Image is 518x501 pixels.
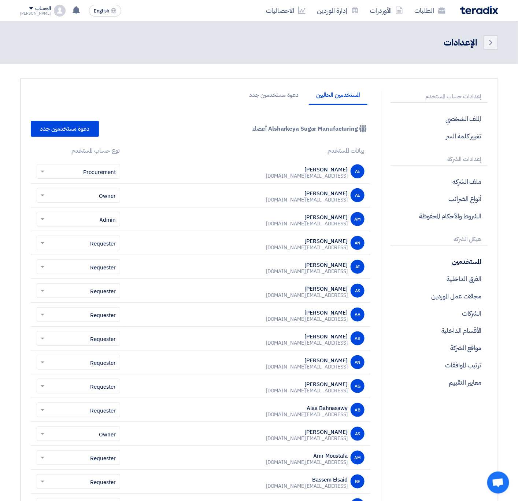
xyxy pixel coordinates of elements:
[266,405,348,411] div: Alaa Bahnasawy
[351,308,365,322] div: AA
[266,333,348,340] div: [PERSON_NAME]
[460,6,498,14] img: Teradix logo
[391,190,487,207] p: أنواع الضرائب
[266,411,348,418] div: [EMAIL_ADDRESS][DOMAIN_NAME]
[252,124,370,133] div: Alsharkeya Sugar Manufacturing أعضاء
[391,110,487,127] p: الملف الشخصي
[391,287,487,305] p: مجالات عمل الموردين
[260,2,311,19] a: الاحصائيات
[266,459,348,466] div: [EMAIL_ADDRESS][DOMAIN_NAME]
[266,435,348,442] div: [EMAIL_ADDRESS][DOMAIN_NAME]
[351,188,365,202] div: AE
[351,475,365,489] div: BE
[266,190,348,197] div: [PERSON_NAME]
[266,238,348,244] div: [PERSON_NAME]
[351,212,365,226] div: AM
[266,476,348,483] div: Bassem Elsaid
[266,292,348,299] div: [EMAIL_ADDRESS][DOMAIN_NAME]
[94,8,109,14] span: English
[365,2,409,19] a: الأوردرات
[266,340,348,346] div: [EMAIL_ADDRESS][DOMAIN_NAME]
[391,173,487,190] p: ملف الشركه
[391,153,487,166] p: إعدادات الشركة
[309,92,367,105] li: المستخدمين الحاليين
[266,244,348,251] div: [EMAIL_ADDRESS][DOMAIN_NAME]
[266,197,348,203] div: [EMAIL_ADDRESS][DOMAIN_NAME]
[266,262,348,268] div: [PERSON_NAME]
[351,260,365,274] div: AI
[242,92,306,105] li: دعوة مستخدمين جدد
[266,357,348,364] div: [PERSON_NAME]
[266,309,348,316] div: [PERSON_NAME]
[487,472,509,494] div: Open chat
[351,284,365,298] div: AS
[266,388,348,394] div: [EMAIL_ADDRESS][DOMAIN_NAME]
[351,427,365,441] div: AS
[266,429,348,435] div: [PERSON_NAME]
[54,5,66,17] img: profile_test.png
[266,364,348,370] div: [EMAIL_ADDRESS][DOMAIN_NAME]
[391,91,487,103] p: إعدادات حساب المستخدم
[391,207,487,225] p: الشروط والأحكام المحفوظة
[266,483,348,490] div: [EMAIL_ADDRESS][DOMAIN_NAME]
[266,381,348,388] div: [PERSON_NAME]
[351,236,365,250] div: AN
[351,451,365,465] div: AM
[391,339,487,356] p: مواقع الشركة
[391,270,487,287] p: الفرق الداخلية
[391,322,487,339] p: الأقسام الداخلية
[20,11,51,15] div: [PERSON_NAME]
[391,127,487,145] p: تغيير كلمة السر
[31,142,126,160] th: نوع حساب المستخدم
[409,2,451,19] a: الطلبات
[351,403,365,417] div: AB
[351,379,365,393] div: AG
[266,221,348,227] div: [EMAIL_ADDRESS][DOMAIN_NAME]
[266,166,348,173] div: [PERSON_NAME]
[391,253,487,270] p: المستخدمين
[266,214,348,221] div: [PERSON_NAME]
[266,453,348,459] div: Amr Moustafa
[351,355,365,369] div: AN
[391,356,487,374] p: ترتيب الموافقات
[266,268,348,275] div: [EMAIL_ADDRESS][DOMAIN_NAME]
[444,36,477,49] div: الإعدادات
[35,6,51,12] div: الحساب
[266,316,348,323] div: [EMAIL_ADDRESS][DOMAIN_NAME]
[266,286,348,292] div: [PERSON_NAME]
[351,164,365,178] div: AE
[391,233,487,246] p: هيكل الشركه
[391,374,487,391] p: معايير التقييم
[391,305,487,322] p: الشركات
[31,121,99,137] a: دعوة مستخدمين جدد
[351,331,365,345] div: AB
[126,142,371,160] th: بيانات المستخدم
[266,173,348,179] div: [EMAIL_ADDRESS][DOMAIN_NAME]
[311,2,365,19] a: إدارة الموردين
[89,5,121,17] button: English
